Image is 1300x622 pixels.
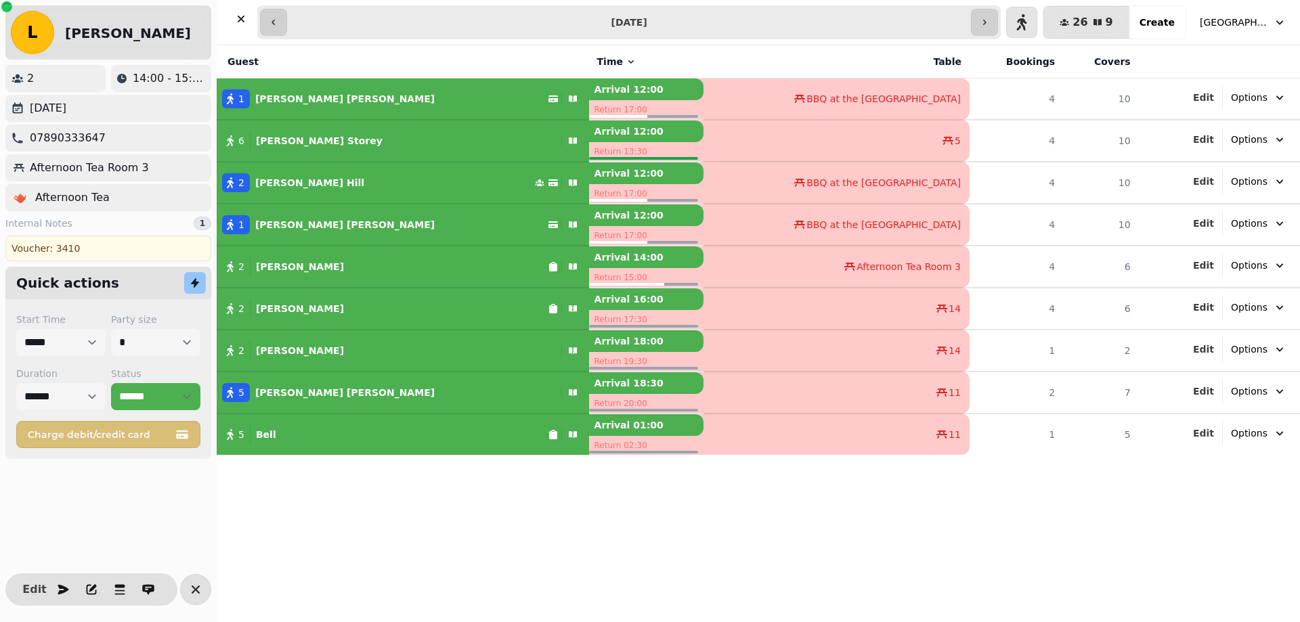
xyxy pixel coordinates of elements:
p: Arrival 01:00 [589,414,704,436]
span: BBQ at the [GEOGRAPHIC_DATA] [806,92,961,106]
span: Edit [1193,177,1214,186]
td: 4 [970,162,1063,204]
span: Options [1231,301,1267,314]
span: 14 [949,344,961,357]
button: Options [1223,253,1295,277]
span: 6 [238,134,244,148]
p: [DATE] [30,100,66,116]
p: Arrival 12:00 [589,79,704,100]
button: Options [1223,85,1295,110]
p: 🫖 [14,190,27,206]
span: Edit [1193,428,1214,438]
p: Return 17:00 [589,100,704,119]
span: Options [1231,175,1267,188]
p: [PERSON_NAME] Storey [256,134,383,148]
span: Edit [1193,219,1214,228]
td: 7 [1063,372,1139,414]
span: 2 [238,176,244,190]
p: Return 17:30 [589,310,704,329]
button: Edit [1193,259,1214,272]
button: 2 [PERSON_NAME] [217,292,589,325]
p: Return 17:00 [589,226,704,245]
button: 2[PERSON_NAME] Hill [217,166,589,199]
span: Options [1231,91,1267,104]
th: Covers [1063,45,1139,79]
td: 10 [1063,79,1139,120]
span: 1 [238,218,244,231]
span: 14 [949,302,961,315]
span: 2 [238,344,244,357]
span: 11 [949,428,961,441]
button: Charge debit/credit card [16,421,200,448]
span: Edit [1193,93,1214,102]
p: Afternoon Tea [35,190,110,206]
p: Arrival 12:00 [589,120,704,142]
p: Arrival 18:00 [589,330,704,352]
button: 2 [PERSON_NAME] [217,334,589,367]
span: Afternoon Tea Room 3 [857,260,961,273]
p: [PERSON_NAME] [PERSON_NAME] [255,92,435,106]
p: Arrival 16:00 [589,288,704,310]
p: Return 19:30 [589,352,704,371]
span: Charge debit/credit card [28,430,173,439]
p: Return 17:00 [589,184,704,203]
span: Options [1231,217,1267,230]
label: Start Time [16,313,106,326]
button: Edit [21,576,48,603]
th: Table [703,45,970,79]
span: Create [1140,18,1175,27]
th: Bookings [970,45,1063,79]
h2: [PERSON_NAME] [65,24,191,43]
button: Edit [1193,384,1214,398]
button: Edit [1193,301,1214,314]
button: Options [1223,379,1295,403]
span: Internal Notes [5,217,72,230]
p: Arrival 12:00 [589,204,704,226]
button: 5 Bell [217,418,589,451]
button: Options [1223,169,1295,194]
button: 6[PERSON_NAME] Storey [217,125,589,157]
p: [PERSON_NAME] [256,302,344,315]
span: 26 [1072,17,1087,28]
span: Edit [1193,303,1214,312]
td: 2 [970,372,1063,414]
p: 2 [27,70,34,87]
span: Edit [1193,261,1214,270]
p: 07890333647 [30,130,106,146]
span: Options [1231,426,1267,440]
span: [GEOGRAPHIC_DATA], [GEOGRAPHIC_DATA] [1200,16,1267,29]
span: Options [1231,133,1267,146]
button: Options [1223,295,1295,319]
span: 11 [949,386,961,399]
button: Options [1223,127,1295,152]
p: Bell [256,428,276,441]
th: Guest [217,45,589,79]
p: [PERSON_NAME] [256,344,344,357]
label: Party size [111,313,200,326]
td: 6 [1063,246,1139,288]
button: Edit [1193,175,1214,188]
label: Duration [16,367,106,380]
p: Arrival 12:00 [589,162,704,184]
span: Edit [1193,345,1214,354]
td: 2 [1063,330,1139,372]
button: Create [1129,6,1186,39]
p: Return 13:30 [589,142,704,161]
span: Edit [1193,386,1214,396]
p: Arrival 18:30 [589,372,704,394]
p: Arrival 14:00 [589,246,704,268]
p: [PERSON_NAME] [PERSON_NAME] [255,386,435,399]
button: Options [1223,421,1295,445]
td: 1 [970,414,1063,455]
span: 5 [238,428,244,441]
p: [PERSON_NAME] [256,260,344,273]
span: 5 [955,134,961,148]
td: 4 [970,120,1063,162]
span: BBQ at the [GEOGRAPHIC_DATA] [806,218,961,231]
p: Return 20:00 [589,394,704,413]
span: 1 [238,92,244,106]
span: L [27,24,37,41]
button: Edit [1193,217,1214,230]
p: Return 02:30 [589,436,704,455]
button: Edit [1193,426,1214,440]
